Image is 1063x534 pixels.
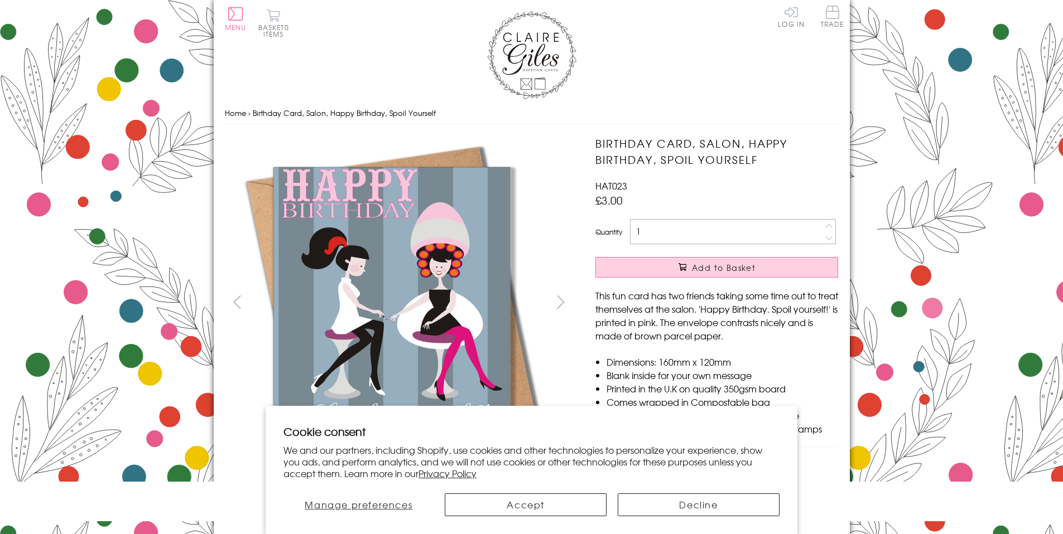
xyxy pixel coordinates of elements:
[821,6,844,30] a: Trade
[225,135,560,470] img: Birthday Card, Salon, Happy Birthday, Spoil Yourself
[258,9,289,37] button: Basket0 items
[225,22,247,32] span: Menu
[225,102,839,125] nav: breadcrumbs
[445,493,607,516] button: Accept
[595,257,838,278] button: Add to Basket
[548,289,573,314] button: next
[225,108,246,118] a: Home
[253,108,436,118] span: Birthday Card, Salon, Happy Birthday, Spoil Yourself
[607,368,838,382] li: Blank inside for your own message
[305,498,412,511] span: Manage preferences
[607,382,838,395] li: Printed in the U.K on quality 350gsm board
[225,289,250,314] button: prev
[283,444,780,479] p: We and our partners, including Shopify, use cookies and other technologies to personalize your ex...
[595,135,838,168] h1: Birthday Card, Salon, Happy Birthday, Spoil Yourself
[419,467,477,480] a: Privacy Policy
[821,6,844,27] span: Trade
[595,179,627,192] span: HAT023
[487,11,576,99] img: Claire Giles Greetings Cards
[225,7,247,31] button: Menu
[595,289,838,342] p: This fun card has two friends taking some time out to treat themselves at the salon. 'Happy Birth...
[283,424,780,439] h2: Cookie consent
[248,108,251,118] span: ›
[618,493,780,516] button: Decline
[607,395,838,409] li: Comes wrapped in Compostable bag
[607,355,838,368] li: Dimensions: 160mm x 120mm
[595,227,622,237] label: Quantity
[595,192,623,208] span: £3.00
[778,6,805,27] a: Log In
[263,22,289,39] span: 0 items
[283,493,434,516] button: Manage preferences
[692,262,756,273] span: Add to Basket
